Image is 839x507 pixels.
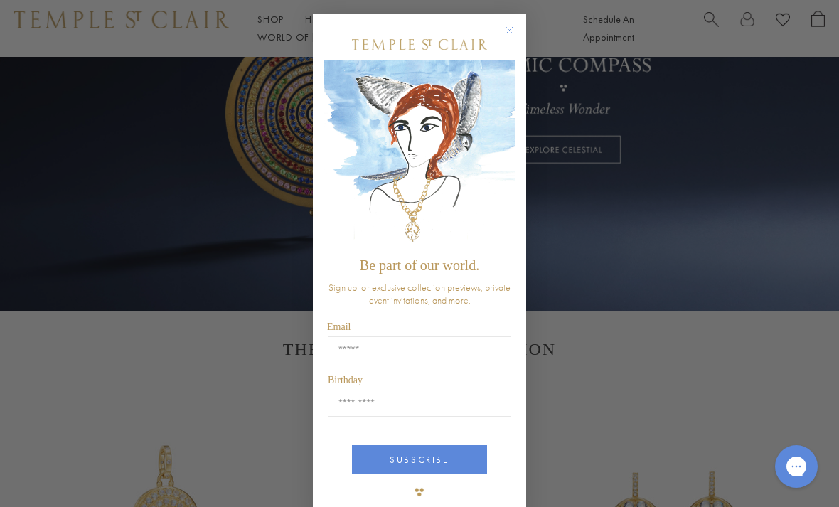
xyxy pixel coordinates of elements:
[360,257,479,273] span: Be part of our world.
[768,440,825,493] iframe: Gorgias live chat messenger
[352,445,487,474] button: SUBSCRIBE
[508,28,525,46] button: Close dialog
[327,321,351,332] span: Email
[352,39,487,50] img: Temple St. Clair
[328,375,363,385] span: Birthday
[328,281,511,306] span: Sign up for exclusive collection previews, private event invitations, and more.
[405,478,434,506] img: TSC
[324,60,515,250] img: c4a9eb12-d91a-4d4a-8ee0-386386f4f338.jpeg
[328,336,511,363] input: Email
